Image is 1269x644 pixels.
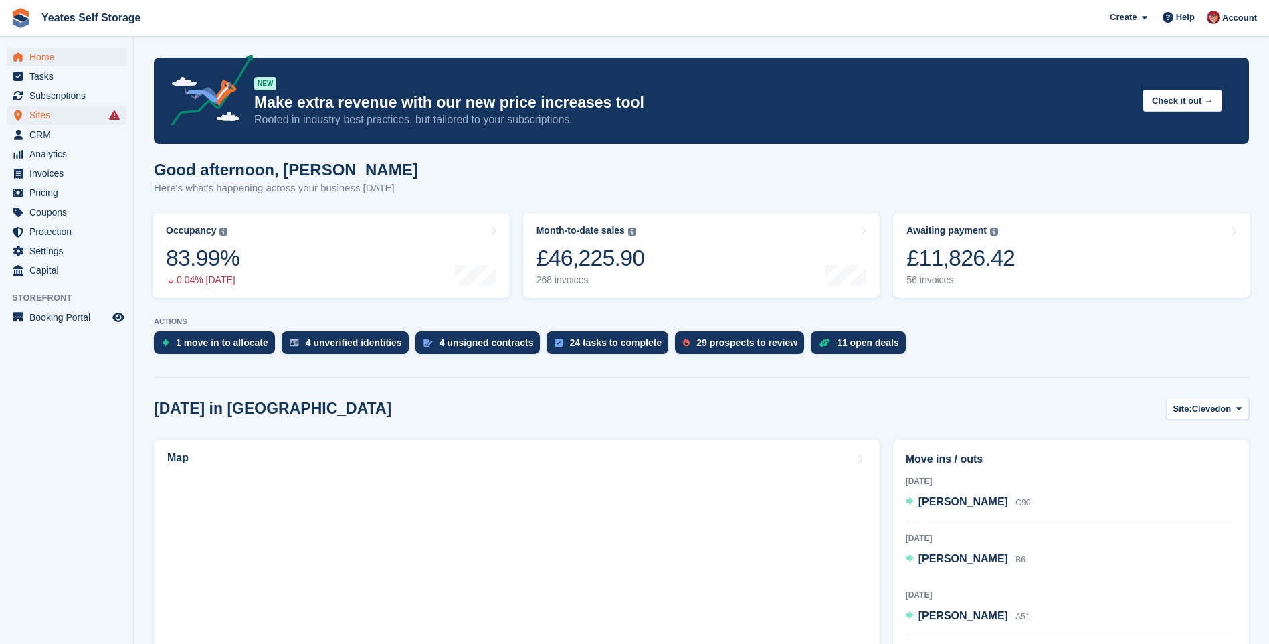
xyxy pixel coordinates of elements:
span: Account [1222,11,1257,25]
span: C90 [1015,498,1030,507]
a: 24 tasks to complete [547,331,675,361]
div: 56 invoices [906,274,1015,286]
span: Booking Portal [29,308,110,327]
a: 11 open deals [811,331,912,361]
span: Help [1176,11,1195,24]
a: menu [7,164,126,183]
div: [DATE] [906,589,1236,601]
button: Site: Clevedon [1166,398,1249,420]
a: 1 move in to allocate [154,331,282,361]
a: 4 unverified identities [282,331,415,361]
a: menu [7,183,126,202]
a: menu [7,242,126,260]
span: B6 [1015,555,1026,564]
div: [DATE] [906,475,1236,487]
div: Occupancy [166,225,216,236]
span: Clevedon [1192,402,1232,416]
div: £11,826.42 [906,244,1015,272]
span: Analytics [29,145,110,163]
img: icon-info-grey-7440780725fd019a000dd9b08b2336e03edf1995a4989e88bcd33f0948082b44.svg [219,228,227,236]
h2: Map [167,452,189,464]
a: menu [7,261,126,280]
p: ACTIONS [154,317,1249,326]
span: Home [29,48,110,66]
div: Awaiting payment [906,225,987,236]
a: 29 prospects to review [675,331,811,361]
i: Smart entry sync failures have occurred [109,110,120,120]
span: [PERSON_NAME] [918,610,1008,621]
h1: Good afternoon, [PERSON_NAME] [154,161,418,179]
img: icon-info-grey-7440780725fd019a000dd9b08b2336e03edf1995a4989e88bcd33f0948082b44.svg [628,228,636,236]
span: Capital [29,261,110,280]
a: menu [7,125,126,144]
h2: Move ins / outs [906,451,1236,467]
a: menu [7,48,126,66]
span: Sites [29,106,110,125]
a: menu [7,106,126,125]
a: [PERSON_NAME] C90 [906,494,1031,511]
div: 83.99% [166,244,239,272]
div: 29 prospects to review [696,337,797,348]
div: 0.04% [DATE] [166,274,239,286]
img: move_ins_to_allocate_icon-fdf77a2bb77ea45bf5b3d319d69a93e2d87916cf1d5bf7949dd705db3b84f3ca.svg [162,339,169,347]
span: Invoices [29,164,110,183]
img: deal-1b604bf984904fb50ccaf53a9ad4b4a5d6e5aea283cecdc64d6e3604feb123c2.svg [819,338,830,347]
div: £46,225.90 [536,244,645,272]
a: 4 unsigned contracts [415,331,547,361]
a: [PERSON_NAME] A51 [906,608,1030,625]
a: menu [7,203,126,222]
span: CRM [29,125,110,144]
a: Month-to-date sales £46,225.90 268 invoices [523,213,880,298]
span: [PERSON_NAME] [918,553,1008,564]
a: menu [7,222,126,241]
div: Month-to-date sales [536,225,625,236]
div: 1 move in to allocate [176,337,268,348]
span: Storefront [12,291,133,305]
p: Make extra revenue with our new price increases tool [254,93,1132,112]
div: [DATE] [906,532,1236,544]
div: 268 invoices [536,274,645,286]
a: Yeates Self Storage [36,7,147,29]
img: prospect-51fa495bee0391a8d652442698ab0144808aea92771e9ea1ae160a38d050c398.svg [683,339,690,347]
a: menu [7,67,126,86]
img: verify_identity-adf6edd0f0f0b5bbfe63781bf79b02c33cf7c696d77639b501bdc392416b5a36.svg [290,339,299,347]
span: Protection [29,222,110,241]
img: Wendie Tanner [1207,11,1220,24]
div: 4 unverified identities [306,337,402,348]
img: icon-info-grey-7440780725fd019a000dd9b08b2336e03edf1995a4989e88bcd33f0948082b44.svg [990,228,998,236]
span: Site: [1173,402,1192,416]
p: Rooted in industry best practices, but tailored to your subscriptions. [254,112,1132,127]
a: menu [7,308,126,327]
span: Pricing [29,183,110,202]
img: task-75834270c22a3079a89374b754ae025e5fb1db73e45f91037f5363f120a921f8.svg [555,339,563,347]
a: [PERSON_NAME] B6 [906,551,1026,568]
span: [PERSON_NAME] [918,496,1008,507]
span: A51 [1015,612,1030,621]
button: Check it out → [1143,90,1222,112]
a: menu [7,86,126,105]
div: 11 open deals [837,337,899,348]
span: Coupons [29,203,110,222]
a: Occupancy 83.99% 0.04% [DATE] [153,213,510,298]
img: contract_signature_icon-13c848040528278c33f63329250d36e43548de30e8caae1d1a13099fd9432cc5.svg [423,339,433,347]
span: Settings [29,242,110,260]
div: NEW [254,77,276,90]
h2: [DATE] in [GEOGRAPHIC_DATA] [154,400,391,418]
a: Preview store [110,309,126,325]
span: Subscriptions [29,86,110,105]
div: 24 tasks to complete [569,337,662,348]
p: Here's what's happening across your business [DATE] [154,181,418,196]
a: menu [7,145,126,163]
span: Tasks [29,67,110,86]
div: 4 unsigned contracts [440,337,534,348]
a: Awaiting payment £11,826.42 56 invoices [893,213,1250,298]
img: stora-icon-8386f47178a22dfd0bd8f6a31ec36ba5ce8667c1dd55bd0f319d3a0aa187defe.svg [11,8,31,28]
span: Create [1110,11,1137,24]
img: price-adjustments-announcement-icon-8257ccfd72463d97f412b2fc003d46551f7dbcb40ab6d574587a9cd5c0d94... [160,54,254,131]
